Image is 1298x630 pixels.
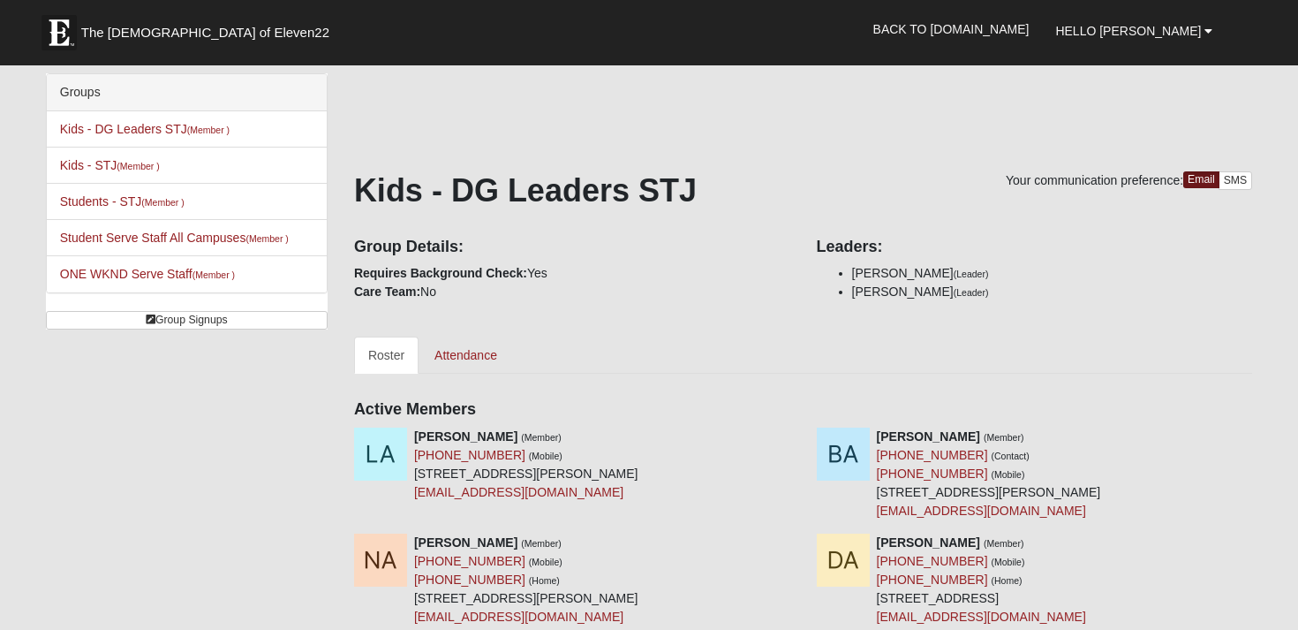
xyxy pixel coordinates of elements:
small: (Home) [991,575,1022,586]
div: Groups [47,74,327,111]
li: [PERSON_NAME] [852,264,1253,283]
a: The [DEMOGRAPHIC_DATA] of Eleven22 [33,6,386,50]
a: Attendance [420,337,511,374]
h1: Kids - DG Leaders STJ [354,171,1252,209]
small: (Member) [521,538,562,549]
a: Group Signups [46,311,328,330]
a: SMS [1219,171,1253,190]
h4: Active Members [354,400,1252,420]
a: Back to [DOMAIN_NAME] [860,7,1043,51]
strong: [PERSON_NAME] [414,429,517,444]
span: Your communication preference: [1006,173,1183,187]
a: Page Load Time: 4.91s [17,611,125,623]
small: (Member ) [245,233,288,244]
small: (Contact) [991,451,1029,461]
div: [STREET_ADDRESS][PERSON_NAME] [877,428,1101,520]
small: (Mobile) [529,451,562,461]
div: [STREET_ADDRESS] [877,534,1086,626]
a: Student Serve Staff All Campuses(Member ) [60,231,289,245]
div: Yes No [341,225,804,301]
strong: [PERSON_NAME] [414,535,517,550]
a: Block Configuration (Alt-B) [1223,599,1255,625]
small: (Member ) [187,125,230,135]
span: The [DEMOGRAPHIC_DATA] of Eleven22 [81,24,329,42]
a: [EMAIL_ADDRESS][DOMAIN_NAME] [414,485,623,499]
h4: Group Details: [354,238,790,257]
a: [PHONE_NUMBER] [877,448,988,462]
li: [PERSON_NAME] [852,283,1253,301]
small: (Mobile) [529,557,562,567]
small: (Leader) [954,269,989,279]
a: Web cache enabled [498,606,508,625]
a: Kids - DG Leaders STJ(Member ) [60,122,230,136]
strong: Care Team: [354,285,420,299]
img: Eleven22 logo [42,15,77,50]
h4: Leaders: [817,238,1253,257]
a: Kids - STJ(Member ) [60,158,160,172]
small: (Member ) [192,269,235,280]
small: (Mobile) [991,469,1024,480]
a: [PHONE_NUMBER] [877,554,988,568]
span: HTML Size: 251 KB [381,609,485,625]
a: [PHONE_NUMBER] [414,573,525,587]
small: (Member ) [141,197,184,208]
a: Students - STJ(Member ) [60,194,185,209]
small: (Member) [984,432,1024,443]
strong: [PERSON_NAME] [877,429,980,444]
strong: Requires Background Check: [354,266,527,280]
a: [PHONE_NUMBER] [414,554,525,568]
a: Page Properties (Alt+P) [1255,599,1287,625]
div: [STREET_ADDRESS][PERSON_NAME] [414,534,638,626]
strong: [PERSON_NAME] [877,535,980,550]
small: (Member) [984,538,1024,549]
small: (Mobile) [991,557,1024,567]
a: [PHONE_NUMBER] [414,448,525,462]
div: [STREET_ADDRESS][PERSON_NAME] [414,428,638,502]
a: ONE WKND Serve Staff(Member ) [60,267,235,281]
span: ViewState Size: 226 KB (24 KB Compressed) [144,609,368,625]
small: (Home) [529,575,560,586]
span: Hello [PERSON_NAME] [1055,24,1201,38]
small: (Member ) [117,161,159,171]
small: (Member) [521,432,562,443]
a: Hello [PERSON_NAME] [1042,9,1226,53]
a: Roster [354,337,419,374]
a: [PHONE_NUMBER] [877,573,988,587]
a: [EMAIL_ADDRESS][DOMAIN_NAME] [877,504,1086,518]
a: [PHONE_NUMBER] [877,467,988,481]
small: (Leader) [954,287,989,298]
a: Email [1183,171,1219,188]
